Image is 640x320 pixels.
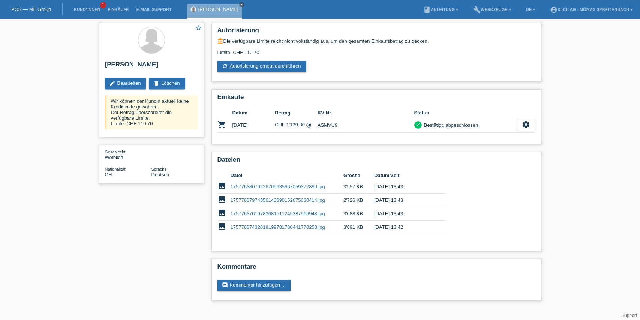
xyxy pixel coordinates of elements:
i: refresh [222,63,228,69]
a: 17577638076226705935667059372890.jpg [231,184,325,189]
a: 17577637619783681511245287966948.jpg [231,211,325,216]
span: Geschlecht [105,150,126,154]
i: image [217,195,226,204]
i: comment [222,282,228,288]
th: KV-Nr. [318,108,414,117]
i: edit [109,80,115,86]
h2: Dateien [217,156,535,167]
i: account_circle [550,6,558,14]
a: [PERSON_NAME] [198,6,238,12]
h2: Einkäufe [217,93,535,105]
a: editBearbeiten [105,78,146,89]
i: POSP00027467 [217,120,226,129]
td: ASMVU9 [318,117,414,133]
i: build [473,6,481,14]
td: CHF 1'139.30 [275,117,318,133]
span: 1 [100,2,106,8]
th: Grösse [343,171,374,180]
a: E-Mail Support [133,7,175,12]
td: [DATE] 13:43 [374,180,436,194]
h2: Autorisierung [217,27,535,38]
a: buildWerkzeuge ▾ [469,7,515,12]
td: 2'726 KB [343,194,374,207]
i: star_border [195,24,202,31]
i: check [415,122,421,127]
i: settings [522,120,530,129]
a: account_circleXLCH AG - Mömax Spreitenbach ▾ [546,7,636,12]
a: Kund*innen [70,7,104,12]
i: image [217,209,226,218]
div: Wir können der Kundin aktuell keine Kreditlimite gewähren. Der Betrag überschreitet die verfügbar... [105,95,198,129]
a: star_border [195,24,202,32]
a: Einkäufe [104,7,132,12]
td: 3'691 KB [343,221,374,234]
span: Sprache [151,167,167,171]
div: Weiblich [105,149,151,160]
div: Bestätigt, abgeschlossen [422,121,478,129]
td: [DATE] 13:42 [374,221,436,234]
th: Datum [232,108,275,117]
span: Nationalität [105,167,126,171]
td: [DATE] [232,117,275,133]
i: close [240,3,244,6]
div: Die verfügbare Limite reicht nicht vollständig aus, um den gesamten Einkaufsbetrag zu decken. [217,38,535,44]
i: book [423,6,431,14]
a: Support [621,313,637,318]
a: 17577637974356143890152675630414.jpg [231,197,325,203]
a: deleteLöschen [149,78,185,89]
h2: [PERSON_NAME] [105,61,198,72]
th: Status [414,108,517,117]
a: close [239,2,244,7]
a: bookAnleitung ▾ [420,7,462,12]
a: POS — MF Group [11,6,51,12]
th: Datum/Zeit [374,171,436,180]
span: Deutsch [151,172,169,177]
th: Betrag [275,108,318,117]
td: [DATE] 13:43 [374,207,436,221]
td: 3'688 KB [343,207,374,221]
a: refreshAutorisierung erneut durchführen [217,61,306,72]
span: Schweiz [105,172,112,177]
i: delete [153,80,159,86]
h2: Kommentare [217,263,535,274]
i: image [217,222,226,231]
a: commentKommentar hinzufügen ... [217,280,291,291]
td: [DATE] 13:43 [374,194,436,207]
th: Datei [231,171,343,180]
td: 3'557 KB [343,180,374,194]
i: image [217,182,226,191]
a: DE ▾ [522,7,539,12]
div: Limite: CHF 110.70 [217,44,535,55]
i: Fixe Raten - Zinsübernahme durch Kunde (6 Raten) [306,122,312,128]
a: 17577637432818199781780441770253.jpg [231,224,325,230]
i: account_balance [217,38,223,44]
